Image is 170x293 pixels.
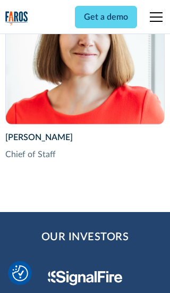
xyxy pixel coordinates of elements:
[75,6,137,28] a: Get a demo
[143,4,165,30] div: menu
[5,11,28,26] a: home
[5,148,165,161] div: Chief of Staff
[12,265,28,281] img: Revisit consent button
[12,265,28,281] button: Cookie Settings
[41,229,129,245] h2: Our Investors
[5,11,28,26] img: Logo of the analytics and reporting company Faros.
[48,271,123,286] img: Signal Fire Logo
[5,131,165,144] div: [PERSON_NAME]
